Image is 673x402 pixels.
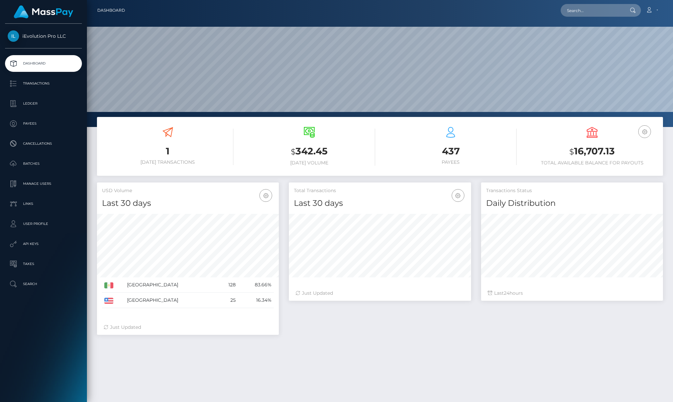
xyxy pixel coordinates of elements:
img: MX.png [104,282,113,288]
input: Search... [561,4,624,17]
h6: Total Available Balance for Payouts [527,160,658,166]
a: Manage Users [5,175,82,192]
td: 128 [218,277,238,293]
small: $ [569,147,574,156]
td: 83.66% [238,277,274,293]
h4: Last 30 days [102,197,274,209]
a: User Profile [5,216,82,232]
p: Payees [8,119,79,129]
a: Batches [5,155,82,172]
h5: Total Transactions [294,187,466,194]
h5: Transactions Status [486,187,658,194]
h4: Last 30 days [294,197,466,209]
td: 25 [218,293,238,308]
h5: USD Volume [102,187,274,194]
h3: 342.45 [243,145,375,158]
h3: 16,707.13 [527,145,658,158]
a: Cancellations [5,135,82,152]
p: Manage Users [8,179,79,189]
a: Dashboard [97,3,125,17]
h6: [DATE] Volume [243,160,375,166]
img: MassPay Logo [14,5,73,18]
td: [GEOGRAPHIC_DATA] [125,293,218,308]
a: API Keys [5,236,82,252]
h3: 437 [385,145,517,158]
span: 24 [504,290,510,296]
h6: Payees [385,159,517,165]
a: Payees [5,115,82,132]
div: Just Updated [296,290,464,297]
a: Search [5,276,82,292]
small: $ [291,147,296,156]
p: Transactions [8,79,79,89]
p: Batches [8,159,79,169]
p: Links [8,199,79,209]
h3: 1 [102,145,233,158]
p: Ledger [8,99,79,109]
span: iEvolution Pro LLC [5,33,82,39]
h6: [DATE] Transactions [102,159,233,165]
td: [GEOGRAPHIC_DATA] [125,277,218,293]
h4: Daily Distribution [486,197,658,209]
p: User Profile [8,219,79,229]
p: Cancellations [8,139,79,149]
a: Transactions [5,75,82,92]
p: API Keys [8,239,79,249]
a: Links [5,195,82,212]
img: US.png [104,298,113,304]
a: Taxes [5,256,82,272]
img: iEvolution Pro LLC [8,30,19,42]
td: 16.34% [238,293,274,308]
p: Dashboard [8,58,79,69]
a: Dashboard [5,55,82,72]
div: Just Updated [104,324,272,331]
p: Search [8,279,79,289]
div: Last hours [488,290,656,297]
p: Taxes [8,259,79,269]
a: Ledger [5,95,82,112]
